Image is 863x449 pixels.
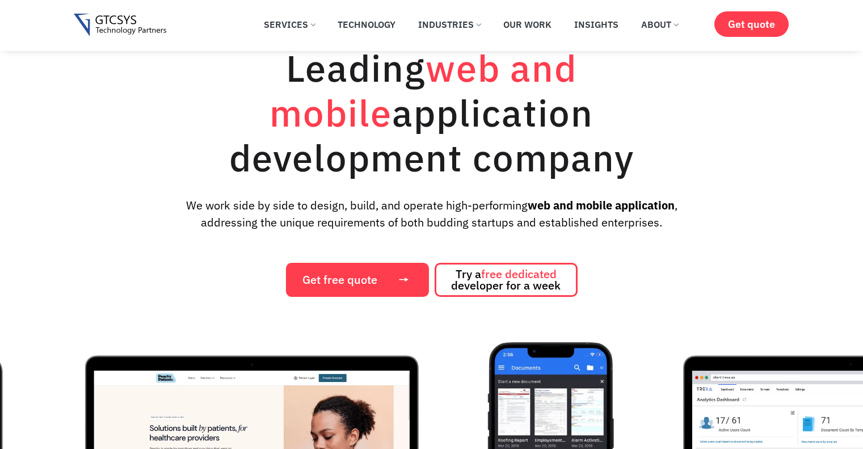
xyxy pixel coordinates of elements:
[633,12,687,37] a: About
[74,14,166,37] img: Gtcsys logo
[435,263,578,297] a: Try afree dedicated developer for a week
[451,268,561,291] span: Try a developer for a week
[728,18,775,30] span: Get quote
[329,12,404,37] a: Technology
[255,12,323,37] a: Services
[167,197,696,231] p: We work side by side to design, build, and operate high-performing , addressing the unique requir...
[270,44,577,137] span: web and mobile
[528,198,675,213] strong: web and mobile application
[495,12,560,37] a: Our Work
[566,12,627,37] a: Insights
[481,266,557,282] span: free dedicated
[286,263,429,297] a: Get free quote
[714,11,789,37] a: Get quote
[410,12,489,37] a: Industries
[302,274,377,286] span: Get free quote
[176,45,687,180] h1: Leading application development company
